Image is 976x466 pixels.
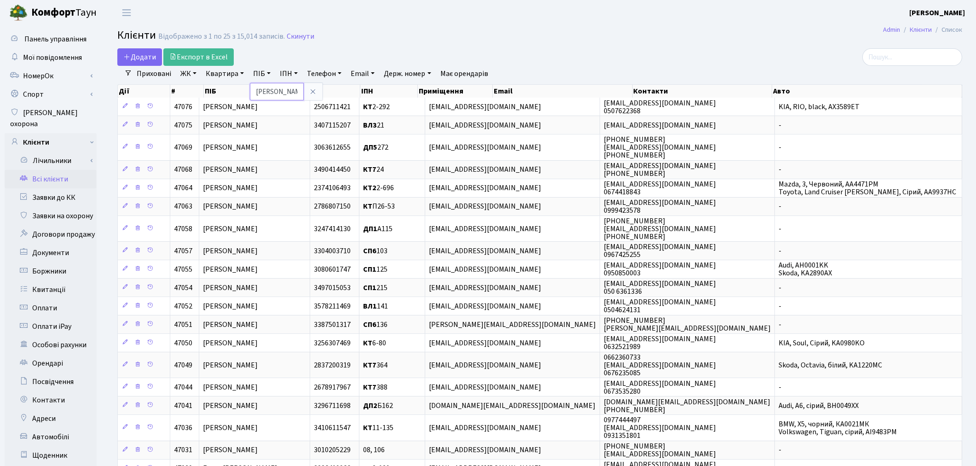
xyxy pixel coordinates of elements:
span: [PHONE_NUMBER] [EMAIL_ADDRESS][DOMAIN_NAME] [PHONE_NUMBER] [604,134,716,160]
span: [PERSON_NAME] [203,320,258,330]
a: ЖК [177,66,200,82]
span: [EMAIL_ADDRESS][DOMAIN_NAME] [429,338,541,348]
span: [PERSON_NAME] [203,264,258,274]
span: 47051 [174,320,192,330]
span: 272 [363,142,388,152]
span: [PERSON_NAME] [203,338,258,348]
span: [EMAIL_ADDRESS][DOMAIN_NAME] [429,183,541,193]
span: [PERSON_NAME] [203,360,258,370]
span: - [779,120,781,130]
span: [EMAIL_ADDRESS][DOMAIN_NAME] [429,360,541,370]
a: Клієнти [910,25,932,35]
span: KIA, RIO, black, AX3589ET [779,102,860,112]
span: Клієнти [117,27,156,43]
span: 47058 [174,224,192,234]
a: Орендарі [5,354,97,373]
span: Б162 [363,401,393,411]
span: 47044 [174,382,192,392]
span: [EMAIL_ADDRESS][DOMAIN_NAME] [429,102,541,112]
span: 2837200319 [314,360,351,370]
span: - [779,445,781,455]
span: Skoda, Octavia, білий, KA1220MC [779,360,882,370]
span: BMW, X5, чорний, КА0021МК Volkswagen, Tiguan, сірий, АІ9483РМ [779,419,897,437]
th: # [170,85,204,98]
a: [PERSON_NAME] охорона [5,104,97,133]
span: - [779,246,781,256]
a: Експорт в Excel [163,48,234,66]
a: Заявки до КК [5,188,97,207]
th: Email [493,85,632,98]
b: ВЛ1 [363,301,377,311]
span: 364 [363,360,387,370]
span: 11-135 [363,423,393,433]
span: 6-80 [363,338,386,348]
span: 47052 [174,301,192,311]
a: Квартира [202,66,248,82]
span: [EMAIL_ADDRESS][DOMAIN_NAME] 0507622368 [604,98,716,116]
span: [EMAIL_ADDRESS][DOMAIN_NAME] [604,120,716,130]
span: - [779,301,781,311]
b: КТ [363,423,372,433]
span: 3490414450 [314,165,351,175]
th: Дії [118,85,170,98]
span: 47063 [174,202,192,212]
a: Оплати [5,299,97,317]
span: [PERSON_NAME] [203,423,258,433]
span: [EMAIL_ADDRESS][DOMAIN_NAME] [429,264,541,274]
span: 2506711421 [314,102,351,112]
span: [DOMAIN_NAME][EMAIL_ADDRESS][DOMAIN_NAME] [PHONE_NUMBER] [604,397,770,415]
span: [EMAIL_ADDRESS][DOMAIN_NAME] [429,301,541,311]
span: 47057 [174,246,192,256]
span: Audi, A6, сірий, ВН0049ХХ [779,401,859,411]
span: 141 [363,301,388,311]
span: 3407115207 [314,120,351,130]
span: 24 [363,165,384,175]
b: КТ [363,102,372,112]
a: Скинути [287,32,314,41]
a: Телефон [303,66,345,82]
a: ІПН [276,66,301,82]
b: СП6 [363,320,376,330]
span: 3063612655 [314,142,351,152]
span: 2374106493 [314,183,351,193]
span: - [779,320,781,330]
a: Приховані [133,66,175,82]
span: 47064 [174,183,192,193]
a: Щоденник [5,446,97,465]
a: Договори продажу [5,225,97,244]
b: [PERSON_NAME] [909,8,965,18]
span: [EMAIL_ADDRESS][DOMAIN_NAME] [429,202,541,212]
a: Автомобілі [5,428,97,446]
span: 47055 [174,264,192,274]
span: П26-53 [363,202,395,212]
b: СП6 [363,246,376,256]
span: [EMAIL_ADDRESS][DOMAIN_NAME] 0504624131 [604,297,716,315]
a: НомерОк [5,67,97,85]
span: [PERSON_NAME] [203,224,258,234]
b: КТ7 [363,382,376,392]
span: - [779,202,781,212]
b: КТ [363,202,372,212]
a: Всі клієнти [5,170,97,188]
b: КТ7 [363,360,376,370]
span: 0977444497 [EMAIL_ADDRESS][DOMAIN_NAME] 0931351801 [604,415,716,441]
span: [EMAIL_ADDRESS][DOMAIN_NAME] [429,382,541,392]
b: ВЛ3 [363,120,377,130]
span: [EMAIL_ADDRESS][DOMAIN_NAME] 0632521989 [604,334,716,352]
a: Спорт [5,85,97,104]
a: Посвідчення [5,373,97,391]
b: Комфорт [31,5,75,20]
span: 3296711698 [314,401,351,411]
span: 47041 [174,401,192,411]
span: [PERSON_NAME] [203,401,258,411]
a: Мої повідомлення [5,48,97,67]
b: КТ7 [363,165,376,175]
span: 0662360733 [EMAIL_ADDRESS][DOMAIN_NAME] 0676235085 [604,352,716,378]
div: Відображено з 1 по 25 з 15,014 записів. [158,32,285,41]
a: Клієнти [5,133,97,151]
span: 3256307469 [314,338,351,348]
span: [PHONE_NUMBER] [EMAIL_ADDRESS][DOMAIN_NAME] [604,441,716,459]
span: [EMAIL_ADDRESS][DOMAIN_NAME] 0999423578 [604,198,716,216]
span: KIA, Soul, Сірий, KA0980KO [779,338,865,348]
a: Панель управління [5,30,97,48]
